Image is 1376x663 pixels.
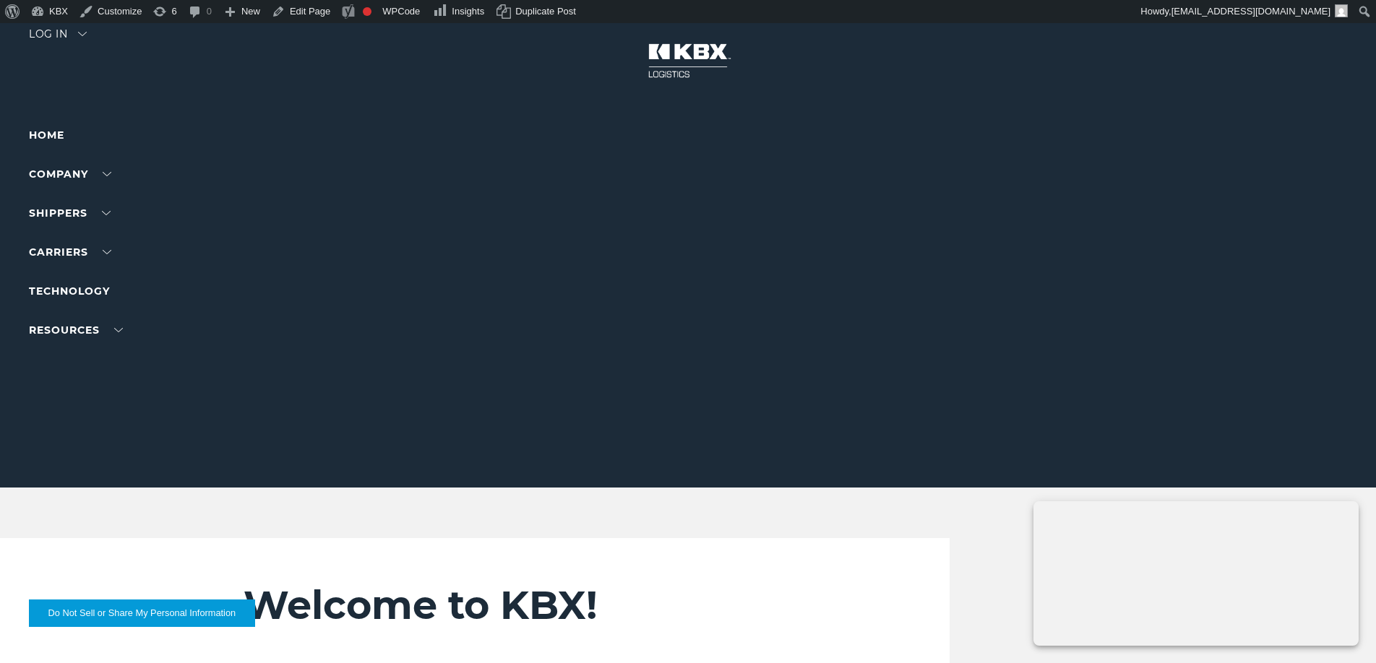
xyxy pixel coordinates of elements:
img: arrow [78,32,87,36]
a: Carriers [29,246,111,259]
h2: Welcome to KBX! [244,581,863,629]
button: Do Not Sell or Share My Personal Information [29,599,255,627]
span: Insights [452,6,484,17]
div: Focus keyphrase not set [363,7,371,16]
a: RESOURCES [29,324,123,337]
iframe: Chat Widget [1116,495,1376,663]
a: SHIPPERS [29,207,111,220]
a: Company [29,168,111,181]
img: kbx logo [634,29,742,92]
a: Technology [29,285,110,298]
div: Log in [29,29,87,50]
span: [EMAIL_ADDRESS][DOMAIN_NAME] [1171,6,1330,17]
a: Home [29,129,64,142]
